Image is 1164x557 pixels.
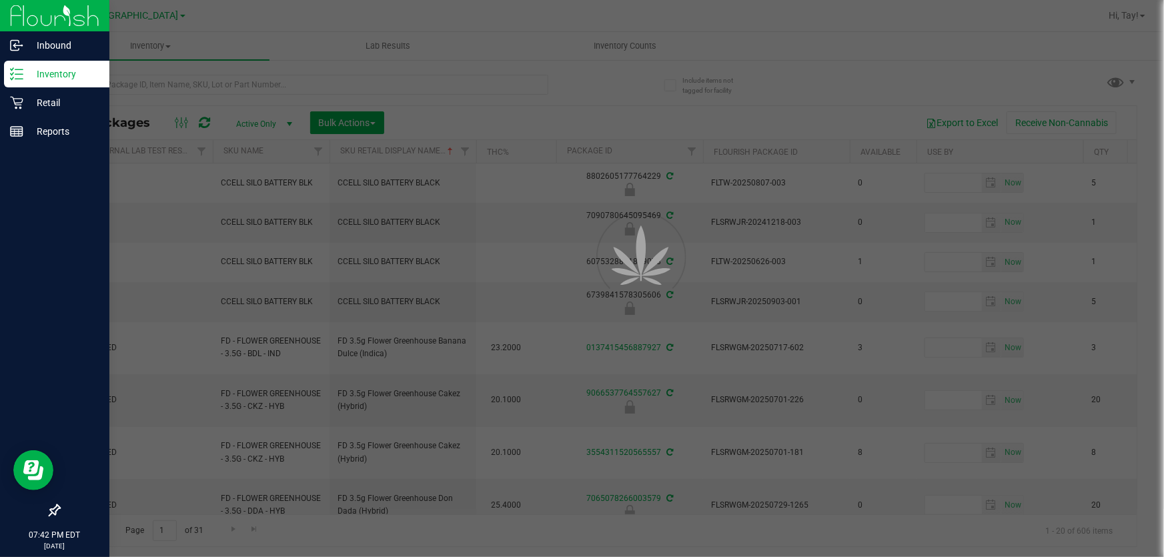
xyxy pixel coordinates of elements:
[10,67,23,81] inline-svg: Inventory
[10,96,23,109] inline-svg: Retail
[23,95,103,111] p: Retail
[6,541,103,551] p: [DATE]
[23,123,103,139] p: Reports
[23,37,103,53] p: Inbound
[10,125,23,138] inline-svg: Reports
[23,66,103,82] p: Inventory
[13,450,53,490] iframe: Resource center
[6,529,103,541] p: 07:42 PM EDT
[10,39,23,52] inline-svg: Inbound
